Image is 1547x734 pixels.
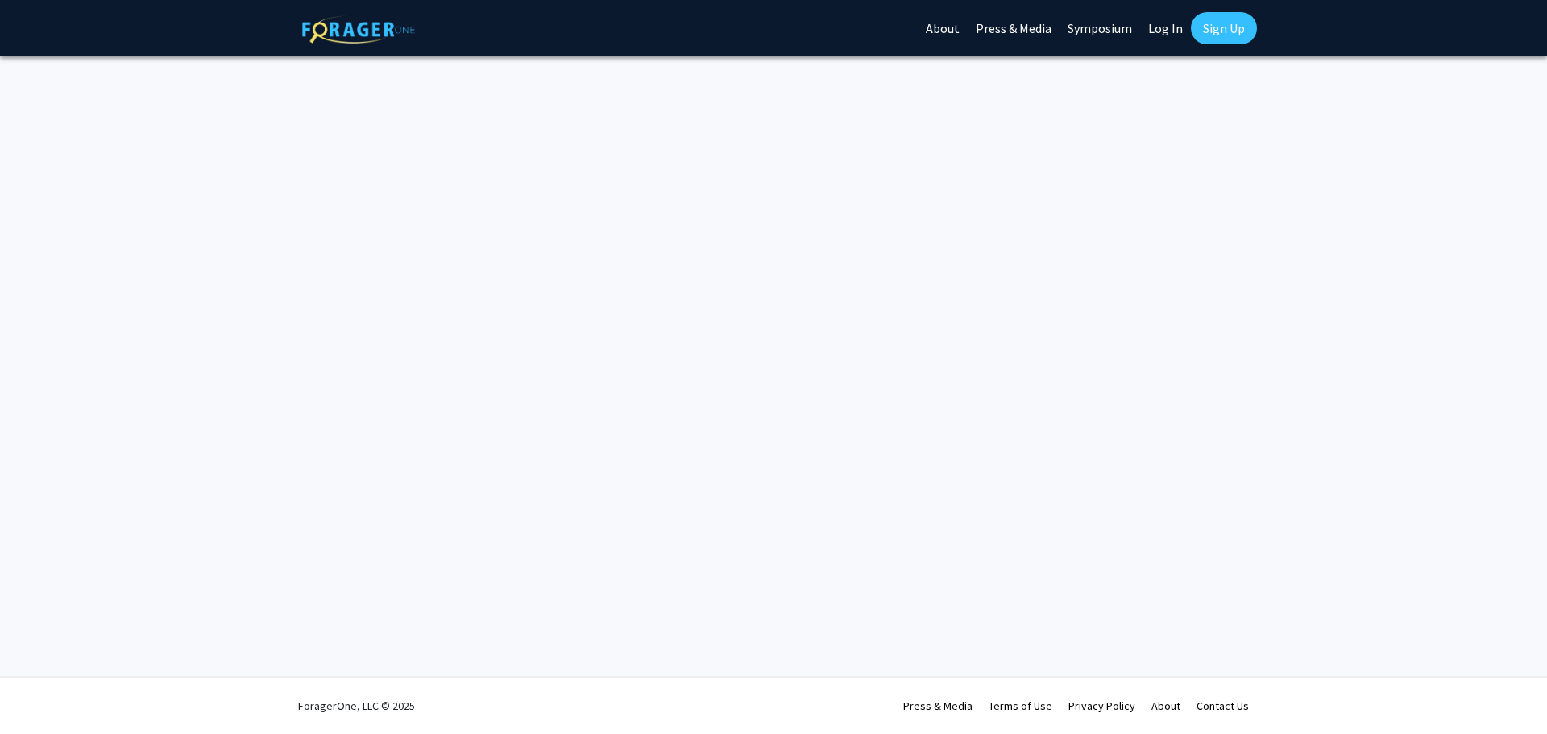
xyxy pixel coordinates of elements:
img: ForagerOne Logo [302,15,415,44]
a: About [1151,699,1180,713]
a: Privacy Policy [1068,699,1135,713]
a: Terms of Use [989,699,1052,713]
a: Contact Us [1197,699,1249,713]
a: Press & Media [903,699,973,713]
a: Sign Up [1191,12,1257,44]
div: ForagerOne, LLC © 2025 [298,678,415,734]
